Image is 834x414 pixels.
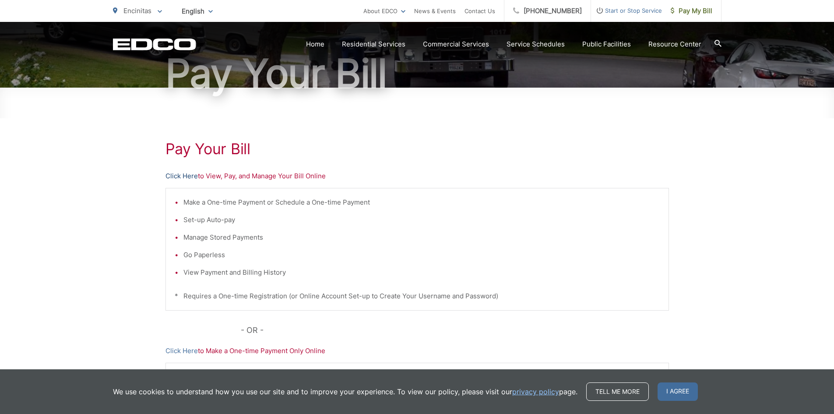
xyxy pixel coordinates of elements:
[507,39,565,50] a: Service Schedules
[648,39,701,50] a: Resource Center
[165,346,669,356] p: to Make a One-time Payment Only Online
[113,52,721,96] h1: Pay Your Bill
[183,197,660,208] li: Make a One-time Payment or Schedule a One-time Payment
[165,140,669,158] h1: Pay Your Bill
[165,346,198,356] a: Click Here
[175,291,660,301] p: * Requires a One-time Registration (or Online Account Set-up to Create Your Username and Password)
[414,6,456,16] a: News & Events
[582,39,631,50] a: Public Facilities
[363,6,405,16] a: About EDCO
[113,386,577,397] p: We use cookies to understand how you use our site and to improve your experience. To view our pol...
[183,267,660,278] li: View Payment and Billing History
[342,39,405,50] a: Residential Services
[658,382,698,401] span: I agree
[512,386,559,397] a: privacy policy
[671,6,712,16] span: Pay My Bill
[306,39,324,50] a: Home
[165,171,198,181] a: Click Here
[183,232,660,243] li: Manage Stored Payments
[183,250,660,260] li: Go Paperless
[175,4,219,19] span: English
[423,39,489,50] a: Commercial Services
[183,215,660,225] li: Set-up Auto-pay
[123,7,151,15] span: Encinitas
[586,382,649,401] a: Tell me more
[465,6,495,16] a: Contact Us
[241,324,669,337] p: - OR -
[113,38,196,50] a: EDCD logo. Return to the homepage.
[165,171,669,181] p: to View, Pay, and Manage Your Bill Online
